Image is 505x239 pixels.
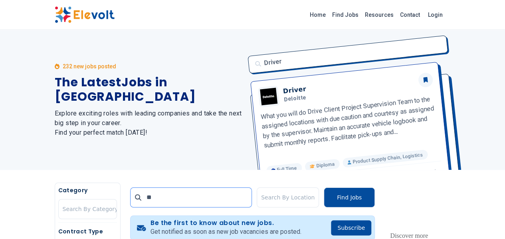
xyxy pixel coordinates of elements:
h4: Be the first to know about new jobs. [151,219,301,227]
iframe: Chat Widget [465,201,505,239]
h5: Contract Type [58,227,117,235]
h2: Explore exciting roles with leading companies and take the next big step in your career. Find you... [55,109,243,137]
img: Elevolt [55,6,115,23]
h1: The Latest Jobs in [GEOGRAPHIC_DATA] [55,75,243,104]
p: 232 new jobs posted [63,62,116,70]
a: Login [423,7,448,23]
a: Resources [362,8,397,21]
p: Get notified as soon as new job vacancies are posted. [151,227,301,237]
a: Home [307,8,329,21]
button: Find Jobs [324,187,375,207]
button: Subscribe [331,220,371,235]
h5: Category [58,186,117,194]
a: Find Jobs [329,8,362,21]
a: Contact [397,8,423,21]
